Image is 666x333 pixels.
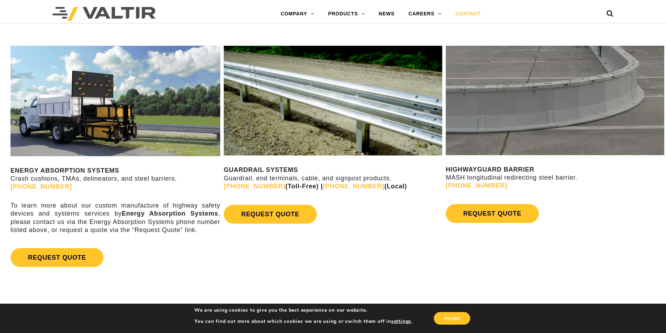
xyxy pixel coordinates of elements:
a: COMPANY [274,7,321,21]
img: Radius-Barrier-Section-Highwayguard3 [446,46,664,155]
a: [PHONE_NUMBER] [323,183,384,190]
a: CONTACT [448,7,488,21]
img: Guardrail Contact Us Page Image [224,46,442,155]
a: REQUEST QUOTE [446,204,539,223]
strong: (Toll-Free) | (Local) [224,183,407,190]
img: SS180M Contact Us Page Image [10,46,220,156]
p: We are using cookies to give you the best experience on our website. [194,307,413,313]
button: settings [391,318,411,325]
img: Valtir [52,7,156,21]
a: [PHONE_NUMBER] [224,183,285,190]
a: NEWS [372,7,401,21]
p: Crash cushions, TMAs, delineators, and steel barriers. [10,167,220,191]
strong: ENERGY ABSORPTION SYSTEMS [10,167,119,174]
a: REQUEST QUOTE [10,248,103,267]
p: You can find out more about which cookies we are using or switch them off in . [194,318,413,325]
button: Accept [434,312,470,325]
a: CAREERS [402,7,449,21]
a: [PHONE_NUMBER] [10,183,72,190]
a: PRODUCTS [321,7,372,21]
p: MASH longitudinal redirecting steel barrier. [446,166,664,190]
strong: GUARDRAIL SYSTEMS [224,166,298,173]
p: To learn more about our custom manufacture of highway safety devices and systems services by , pl... [10,202,220,234]
strong: Energy Absorption Systems [122,210,218,217]
strong: HIGHWAYGUARD BARRIER [446,166,534,173]
a: REQUEST QUOTE [224,205,317,224]
p: Guardrail, end terminals, cable, and signpost products. [224,166,442,190]
a: [PHONE_NUMBER] [446,182,507,189]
